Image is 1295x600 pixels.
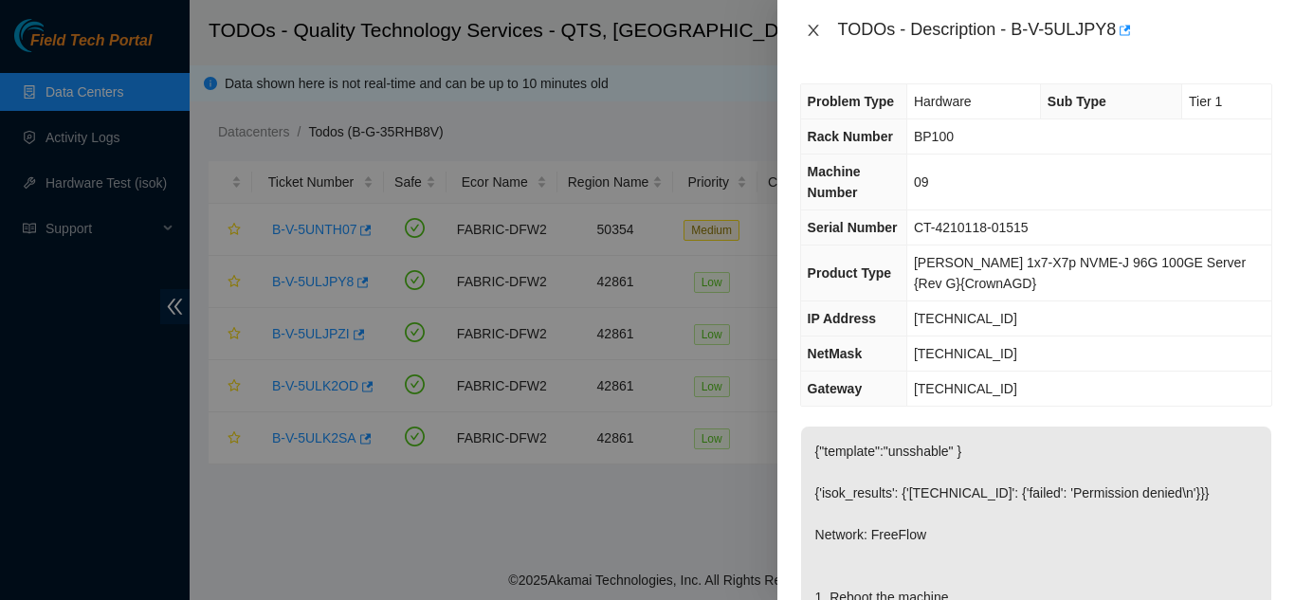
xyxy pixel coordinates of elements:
[914,311,1017,326] span: [TECHNICAL_ID]
[914,220,1029,235] span: CT-4210118-01515
[808,164,861,200] span: Machine Number
[808,381,863,396] span: Gateway
[808,94,895,109] span: Problem Type
[914,346,1017,361] span: [TECHNICAL_ID]
[808,311,876,326] span: IP Address
[914,129,954,144] span: BP100
[914,174,929,190] span: 09
[914,94,972,109] span: Hardware
[914,381,1017,396] span: [TECHNICAL_ID]
[808,220,898,235] span: Serial Number
[838,15,1272,45] div: TODOs - Description - B-V-5ULJPY8
[806,23,821,38] span: close
[808,129,893,144] span: Rack Number
[800,22,827,40] button: Close
[1189,94,1222,109] span: Tier 1
[808,346,863,361] span: NetMask
[914,255,1246,291] span: [PERSON_NAME] 1x7-X7p NVME-J 96G 100GE Server {Rev G}{CrownAGD}
[1048,94,1106,109] span: Sub Type
[808,265,891,281] span: Product Type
